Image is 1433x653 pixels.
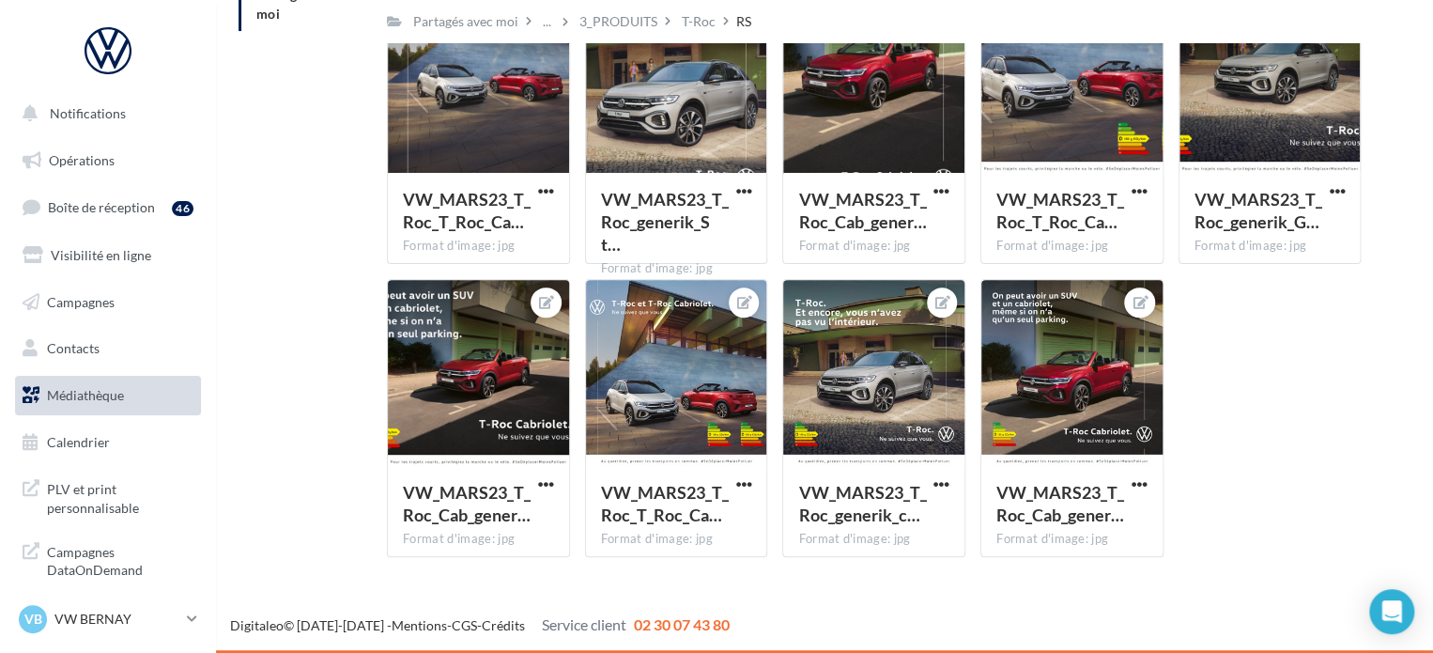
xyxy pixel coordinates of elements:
[682,12,716,31] div: T-Roc
[798,238,949,255] div: Format d'image: jpg
[11,283,205,322] a: Campagnes
[15,601,201,637] a: VB VW BERNAY
[996,482,1124,525] span: VW_MARS23_T_Roc_Cab_generik_carre
[403,482,531,525] span: VW_MARS23_T_Roc_Cab_generik_GMB
[11,236,205,275] a: Visibilité en ligne
[798,482,926,525] span: VW_MARS23_T_Roc_generik_carre
[11,423,205,462] a: Calendrier
[1369,589,1414,634] div: Open Intercom Messenger
[11,94,197,133] button: Notifications
[996,238,1148,255] div: Format d'image: jpg
[403,189,531,232] span: VW_MARS23_T_Roc_T_Roc_Cab_generik_Story
[51,247,151,263] span: Visibilité en ligne
[230,617,284,633] a: Digitaleo
[230,617,730,633] span: © [DATE]-[DATE] - - -
[11,532,205,587] a: Campagnes DataOnDemand
[11,469,205,524] a: PLV et print personnalisable
[47,293,115,309] span: Campagnes
[392,617,447,633] a: Mentions
[47,539,193,580] span: Campagnes DataOnDemand
[542,615,626,633] span: Service client
[48,199,155,215] span: Boîte de réception
[539,8,555,35] div: ...
[24,610,42,629] span: VB
[11,376,205,415] a: Médiathèque
[482,617,525,633] a: Crédits
[403,238,554,255] div: Format d'image: jpg
[47,476,193,517] span: PLV et print personnalisable
[11,187,205,227] a: Boîte de réception46
[50,105,126,121] span: Notifications
[11,141,205,180] a: Opérations
[996,531,1148,548] div: Format d'image: jpg
[11,329,205,368] a: Contacts
[601,260,752,277] div: Format d'image: jpg
[172,201,193,216] div: 46
[47,434,110,450] span: Calendrier
[452,617,477,633] a: CGS
[413,12,518,31] div: Partagés avec moi
[798,531,949,548] div: Format d'image: jpg
[1194,189,1322,232] span: VW_MARS23_T_Roc_generik_GMB
[996,189,1124,232] span: VW_MARS23_T_Roc_T_Roc_Cab_generik_GMB
[601,531,752,548] div: Format d'image: jpg
[1194,238,1346,255] div: Format d'image: jpg
[47,340,100,356] span: Contacts
[634,615,730,633] span: 02 30 07 43 80
[54,610,179,629] p: VW BERNAY
[47,387,124,403] span: Médiathèque
[579,12,657,31] div: 3_PRODUITS
[798,189,926,232] span: VW_MARS23_T_Roc_Cab_generik_Story
[49,152,115,168] span: Opérations
[403,531,554,548] div: Format d'image: jpg
[601,482,729,525] span: VW_MARS23_T_Roc_T_Roc_Cab_generik_carre
[736,12,751,31] div: RS
[601,189,729,255] span: VW_MARS23_T_Roc_generik_Story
